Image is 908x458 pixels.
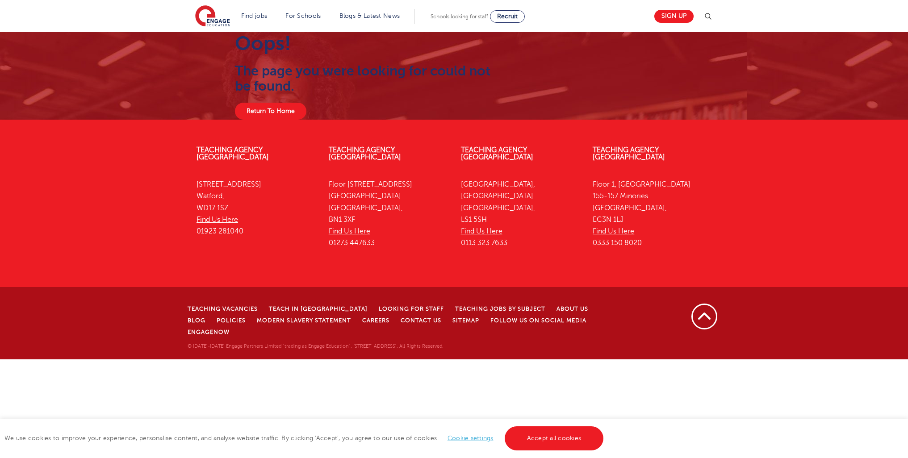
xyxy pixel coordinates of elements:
p: Floor 1, [GEOGRAPHIC_DATA] 155-157 Minories [GEOGRAPHIC_DATA], EC3N 1LJ 0333 150 8020 [593,179,711,249]
a: Teaching Agency [GEOGRAPHIC_DATA] [329,146,401,161]
a: Find jobs [241,12,268,19]
a: Careers [362,317,389,324]
a: Sign up [654,10,694,23]
a: EngageNow [188,329,230,335]
a: Recruit [490,10,525,23]
a: Teach in [GEOGRAPHIC_DATA] [269,306,368,312]
span: Schools looking for staff [431,13,488,20]
a: Teaching jobs by subject [455,306,545,312]
a: Contact Us [401,317,441,324]
a: Find Us Here [461,227,502,235]
a: Cookie settings [448,435,494,441]
a: Accept all cookies [505,426,604,450]
a: Modern Slavery Statement [257,317,351,324]
a: Blog [188,317,205,324]
a: Policies [217,317,246,324]
a: Teaching Agency [GEOGRAPHIC_DATA] [593,146,665,161]
a: Find Us Here [197,216,238,224]
span: Recruit [497,13,518,20]
p: © [DATE]-[DATE] Engage Partners Limited "trading as Engage Education". [STREET_ADDRESS]. All Righ... [188,342,628,350]
a: Follow us on Social Media [490,317,586,324]
a: Sitemap [452,317,479,324]
h1: Oops! [235,32,493,54]
span: We use cookies to improve your experience, personalise content, and analyse website traffic. By c... [4,435,606,441]
a: Blogs & Latest News [339,12,400,19]
a: For Schools [285,12,321,19]
a: Return To Home [235,103,306,120]
a: Looking for staff [379,306,444,312]
p: Floor [STREET_ADDRESS] [GEOGRAPHIC_DATA] [GEOGRAPHIC_DATA], BN1 3XF 01273 447633 [329,179,448,249]
p: [GEOGRAPHIC_DATA], [GEOGRAPHIC_DATA] [GEOGRAPHIC_DATA], LS1 5SH 0113 323 7633 [461,179,580,249]
h2: The page you were looking for could not be found. [235,63,493,94]
a: Teaching Agency [GEOGRAPHIC_DATA] [461,146,533,161]
a: Find Us Here [593,227,634,235]
p: [STREET_ADDRESS] Watford, WD17 1SZ 01923 281040 [197,179,315,237]
a: Teaching Vacancies [188,306,258,312]
img: Engage Education [195,5,230,28]
a: About Us [557,306,588,312]
a: Find Us Here [329,227,370,235]
a: Teaching Agency [GEOGRAPHIC_DATA] [197,146,269,161]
